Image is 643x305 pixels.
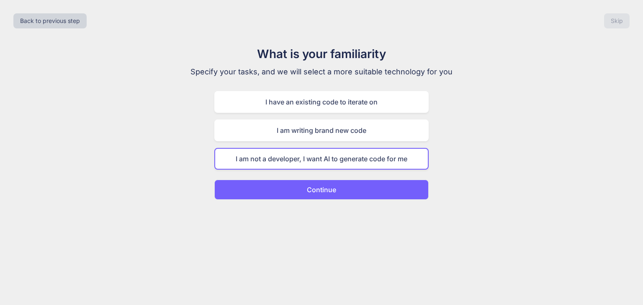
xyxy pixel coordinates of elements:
button: Back to previous step [13,13,87,28]
button: Skip [604,13,630,28]
p: Specify your tasks, and we will select a more suitable technology for you [181,66,462,78]
div: I am writing brand new code [214,119,429,141]
div: I have an existing code to iterate on [214,91,429,113]
h1: What is your familiarity [181,45,462,63]
div: I am not a developer, I want AI to generate code for me [214,148,429,170]
button: Continue [214,180,429,200]
p: Continue [307,185,336,195]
